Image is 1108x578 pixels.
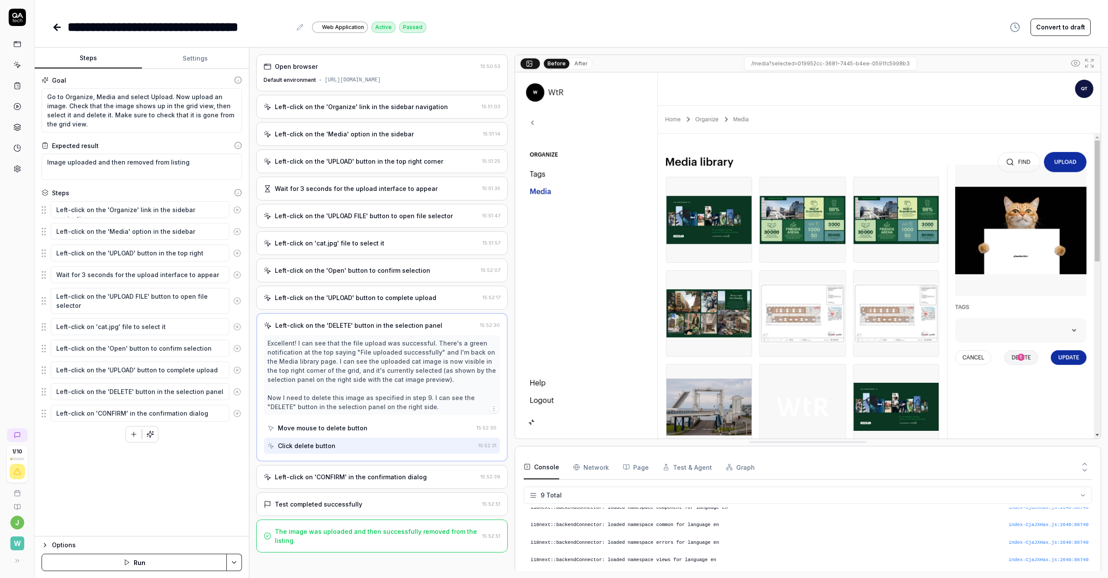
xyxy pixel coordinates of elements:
div: Suggestions [42,223,242,241]
div: Suggestions [42,383,242,401]
button: Options [42,540,242,550]
div: Left-click on 'CONFIRM' in the confirmation dialog [275,472,427,481]
button: Remove step [229,318,245,336]
div: Default environment [264,76,316,84]
button: Graph [726,455,755,479]
button: Open in full screen [1082,56,1096,70]
button: index-CjaJXHax.js:2640:86740 [1008,539,1089,546]
a: New conversation [7,428,28,442]
button: Remove step [229,245,245,262]
div: Suggestions [42,244,242,262]
div: Left-click on the 'DELETE' button in the selection panel [275,321,442,330]
time: 15:52:30 [477,425,496,431]
div: Goal [52,76,66,85]
time: 15:52:31 [478,442,496,449]
time: 15:51:57 [483,240,500,246]
div: index-CjaJXHax.js : 2640 : 86740 [1008,539,1089,546]
button: W [3,530,31,552]
button: Network [573,455,609,479]
button: Settings [142,48,249,69]
div: Left-click on 'cat.jpg' file to select it [275,239,384,248]
button: Run [42,554,227,571]
div: Click delete button [278,441,335,450]
div: index-CjaJXHax.js : 2640 : 86740 [1008,504,1089,511]
button: Page [623,455,649,479]
pre: i18next::backendConnector: loaded namespace errors for language en [531,539,1089,546]
img: Screenshot [515,72,1101,439]
span: Web Application [322,23,364,31]
button: Remove step [229,201,245,219]
a: Web Application [312,21,368,33]
time: 15:52:30 [480,322,500,328]
time: 15:52:17 [483,294,500,300]
div: index-CjaJXHax.js : 2640 : 86740 [1008,556,1089,564]
div: Test completed successfully [275,500,362,509]
div: Suggestions [42,318,242,336]
div: Suggestions [42,404,242,423]
button: j [10,516,24,530]
time: 15:50:53 [480,63,500,69]
button: Remove step [229,405,245,422]
div: Steps [52,188,69,197]
div: Suggestions [42,201,242,219]
button: Move mouse to delete button15:52:30 [264,420,500,436]
button: Steps [35,48,142,69]
button: index-CjaJXHax.js:2640:86740 [1008,504,1089,511]
span: 1 / 10 [12,449,22,454]
button: Test & Agent [663,455,712,479]
div: Wait for 3 seconds for the upload interface to appear [275,184,438,193]
div: [URL][DOMAIN_NAME] [325,76,381,84]
button: Remove step [229,292,245,310]
div: The image was uploaded and then successfully removed from the listing. [275,527,479,545]
button: Convert to draft [1031,19,1091,36]
div: Left-click on the 'Organize' link in the sidebar navigation [275,102,448,111]
div: Open browser [275,62,318,71]
time: 15:51:35 [482,185,500,191]
div: Left-click on the 'UPLOAD' button to complete upload [275,293,436,302]
div: Options [52,540,242,550]
button: Show all interative elements [1069,56,1082,70]
div: Expected result [52,141,99,150]
button: Remove step [229,383,245,400]
button: View version history [1005,19,1025,36]
time: 15:51:47 [482,213,500,219]
div: Active [371,22,396,33]
div: Suggestions [42,287,242,314]
button: Remove step [229,362,245,379]
time: 15:51:14 [483,131,500,137]
div: Left-click on the 'Open' button to confirm selection [275,266,430,275]
div: Excellent! I can see that the file upload was successful. There's a green notification at the top... [267,339,496,411]
time: 15:51:03 [482,103,500,110]
div: Suggestions [42,266,242,284]
a: Book a call with us [3,483,31,497]
div: Left-click on the 'UPLOAD' button in the top right corner [275,157,443,166]
time: 15:51:25 [482,158,500,164]
pre: i18next::backendConnector: loaded namespace common for language en [531,521,1089,529]
span: W [10,536,24,550]
button: Remove step [229,223,245,240]
div: Left-click on the 'Media' option in the sidebar [275,129,414,139]
button: Click delete button15:52:31 [264,438,500,454]
time: 15:52:39 [480,474,500,480]
div: Passed [399,22,426,33]
button: index-CjaJXHax.js:2640:86740 [1008,556,1089,564]
div: Left-click on the 'UPLOAD FILE' button to open file selector [275,211,453,220]
div: Suggestions [42,339,242,358]
div: Suggestions [42,361,242,379]
button: Console [524,455,559,479]
button: Remove step [229,340,245,357]
div: Move mouse to delete button [278,423,367,433]
time: 15:52:51 [482,533,500,539]
button: Remove step [229,266,245,284]
pre: i18next::backendConnector: loaded namespace views for language en [531,556,1089,564]
button: Before [544,58,569,68]
button: index-CjaJXHax.js:2640:86740 [1008,521,1089,529]
button: After [571,59,591,68]
div: index-CjaJXHax.js : 2640 : 86740 [1008,521,1089,529]
time: 15:52:07 [481,267,500,273]
a: Documentation [3,497,31,510]
pre: i18next::backendConnector: loaded namespace component for language en [531,504,1089,511]
time: 15:52:51 [482,501,500,507]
